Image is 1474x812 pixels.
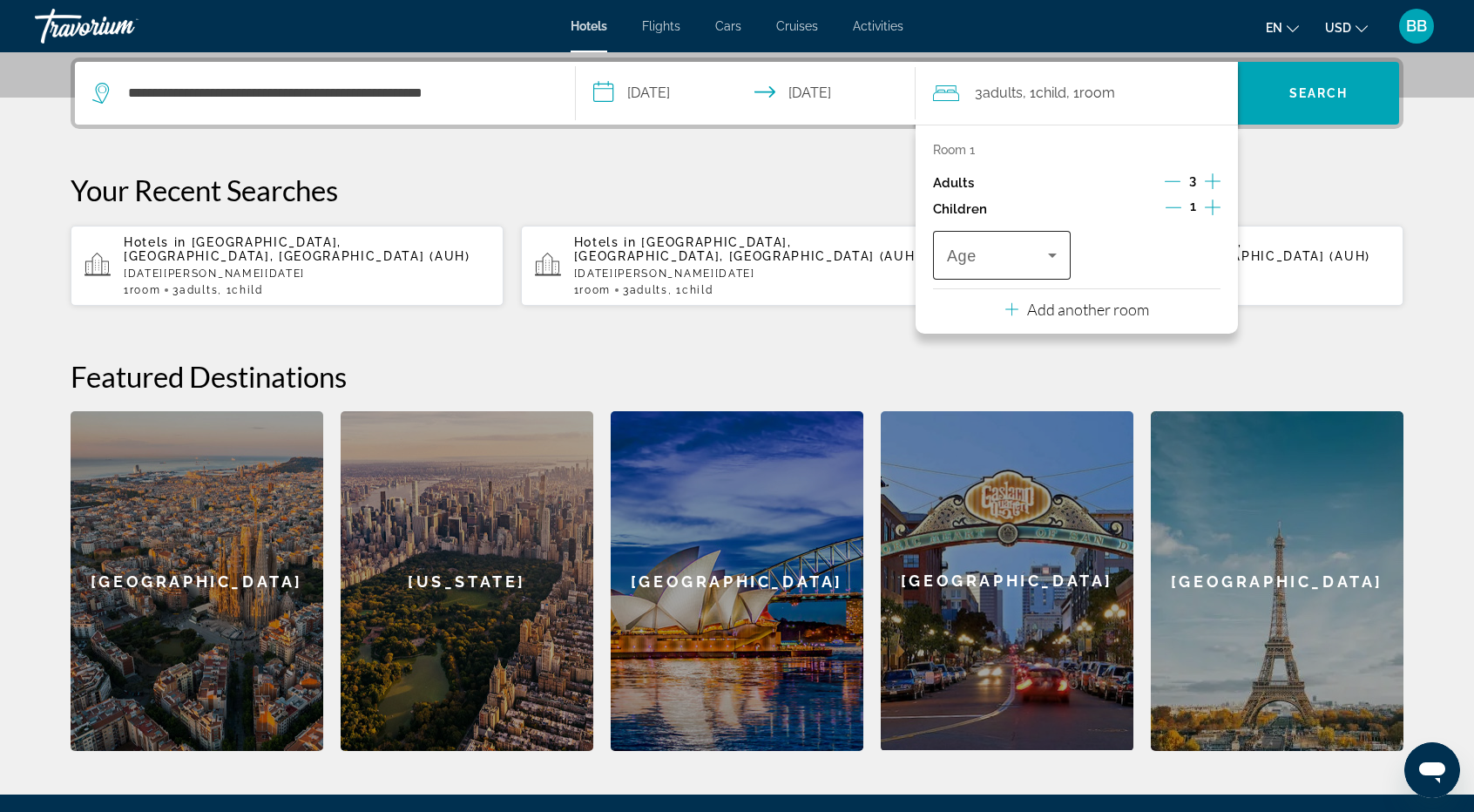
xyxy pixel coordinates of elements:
button: Change currency [1325,15,1368,40]
button: Hotels in [GEOGRAPHIC_DATA], [GEOGRAPHIC_DATA], [GEOGRAPHIC_DATA] (AUH)[DATE][PERSON_NAME][DATE]1... [521,225,954,307]
span: 3 [623,284,668,296]
a: Travorium [35,3,209,49]
a: Paris[GEOGRAPHIC_DATA] [1151,411,1403,751]
span: Adults [983,85,1023,101]
span: Adults [630,284,668,296]
span: USD [1325,21,1351,35]
a: Flights [642,19,680,33]
a: New York[US_STATE] [341,411,593,751]
span: 1 [124,284,160,296]
p: Adults [933,176,974,191]
span: 1 [1190,200,1196,213]
span: 3 [1189,173,1196,187]
button: Select check in and out date [576,62,916,125]
span: Search [1289,86,1349,100]
button: Search [1238,62,1399,125]
iframe: Кнопка запуска окна обмена сообщениями [1404,742,1460,798]
p: Room 1 [933,143,975,157]
a: Cars [715,19,741,33]
span: , 1 [1023,81,1066,105]
div: [GEOGRAPHIC_DATA] [611,411,863,751]
button: Increment children [1205,196,1220,222]
span: Room [579,284,611,296]
span: Child [1036,85,1066,101]
div: [GEOGRAPHIC_DATA] [71,411,323,751]
button: Increment adults [1205,170,1220,196]
p: Your Recent Searches [71,173,1403,207]
span: Age [947,247,977,265]
div: [GEOGRAPHIC_DATA] [1151,411,1403,751]
span: 3 [975,81,1023,105]
p: Add another room [1027,300,1149,319]
span: en [1266,21,1282,35]
p: [DATE][PERSON_NAME][DATE] [124,267,490,280]
span: [GEOGRAPHIC_DATA], [GEOGRAPHIC_DATA], [GEOGRAPHIC_DATA] (AUH) [124,235,470,263]
a: Sydney[GEOGRAPHIC_DATA] [611,411,863,751]
a: Hotels [571,19,607,33]
p: [DATE][PERSON_NAME][DATE] [574,267,940,280]
a: San Diego[GEOGRAPHIC_DATA] [881,411,1133,751]
button: Decrement children [1166,199,1181,220]
button: Decrement adults [1165,173,1180,193]
button: Add another room [1005,289,1149,325]
button: User Menu [1394,8,1439,44]
div: [GEOGRAPHIC_DATA] [881,411,1133,750]
h2: Featured Destinations [71,359,1403,394]
a: Activities [853,19,903,33]
span: Adults [179,284,218,296]
span: Child [232,284,262,296]
span: , 1 [668,284,713,296]
span: 1 [574,284,611,296]
p: Children [933,202,987,217]
button: Travelers: 3 adults, 1 child [916,62,1238,125]
button: Hotels in [GEOGRAPHIC_DATA], [GEOGRAPHIC_DATA], [GEOGRAPHIC_DATA] (AUH)[DATE][PERSON_NAME][DATE]1... [71,225,504,307]
span: Child [682,284,713,296]
span: BB [1406,17,1427,35]
span: Room [1079,85,1115,101]
span: , 1 [218,284,262,296]
span: Hotels in [124,235,186,249]
a: Cruises [776,19,818,33]
span: Room [130,284,161,296]
span: Hotels in [574,235,637,249]
input: Search hotel destination [126,80,549,106]
button: Change language [1266,15,1299,40]
span: [GEOGRAPHIC_DATA], [GEOGRAPHIC_DATA], [GEOGRAPHIC_DATA] (AUH) [574,235,921,263]
span: 3 [172,284,218,296]
div: Search widget [75,62,1399,125]
a: Barcelona[GEOGRAPHIC_DATA] [71,411,323,751]
div: [US_STATE] [341,411,593,751]
span: , 1 [1066,81,1115,105]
